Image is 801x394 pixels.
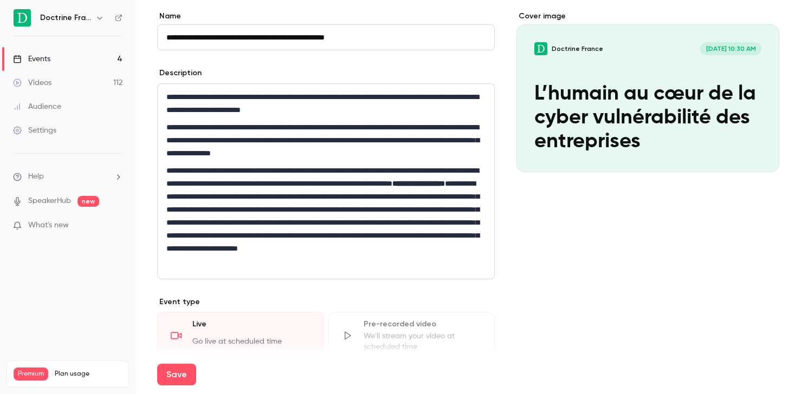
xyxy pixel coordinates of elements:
[13,101,61,112] div: Audience
[28,195,71,207] a: SpeakerHub
[77,196,99,207] span: new
[157,68,202,78] label: Description
[516,11,779,172] section: Cover image
[157,83,495,279] section: description
[13,171,122,182] li: help-dropdown-opener
[14,9,31,27] img: Doctrine France
[13,54,50,64] div: Events
[28,171,44,182] span: Help
[516,11,779,22] label: Cover image
[28,220,69,231] span: What's new
[157,312,324,359] div: LiveGo live at scheduled time
[157,297,495,307] p: Event type
[364,319,482,330] div: Pre-recorded video
[192,319,311,335] div: Live
[13,125,56,136] div: Settings
[157,364,196,385] button: Save
[14,367,48,380] span: Premium
[13,77,51,88] div: Videos
[158,84,494,279] div: editor
[109,221,122,231] iframe: Noticeable Trigger
[40,12,91,23] h6: Doctrine France
[157,11,495,22] label: Name
[328,312,495,359] div: Pre-recorded videoWe'll stream your video at scheduled time
[192,336,311,352] div: Go live at scheduled time
[55,370,122,378] span: Plan usage
[364,331,482,352] div: We'll stream your video at scheduled time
